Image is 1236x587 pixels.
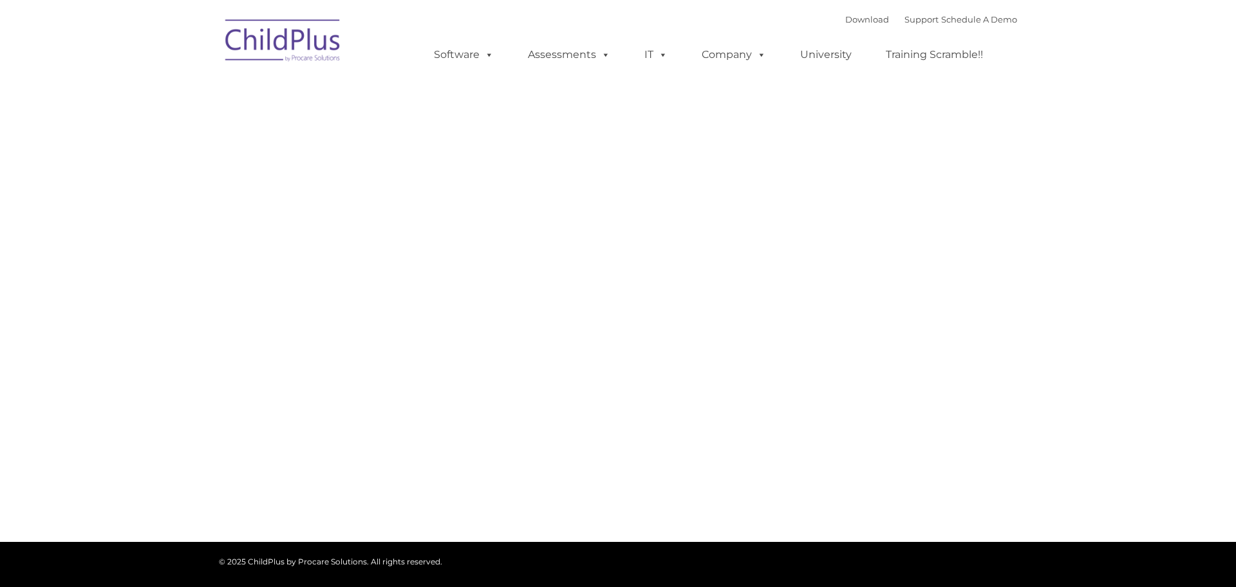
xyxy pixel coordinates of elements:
[845,14,1017,24] font: |
[219,557,442,566] span: © 2025 ChildPlus by Procare Solutions. All rights reserved.
[632,42,680,68] a: IT
[873,42,996,68] a: Training Scramble!!
[845,14,889,24] a: Download
[421,42,507,68] a: Software
[515,42,623,68] a: Assessments
[904,14,939,24] a: Support
[689,42,779,68] a: Company
[219,10,348,75] img: ChildPlus by Procare Solutions
[941,14,1017,24] a: Schedule A Demo
[787,42,865,68] a: University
